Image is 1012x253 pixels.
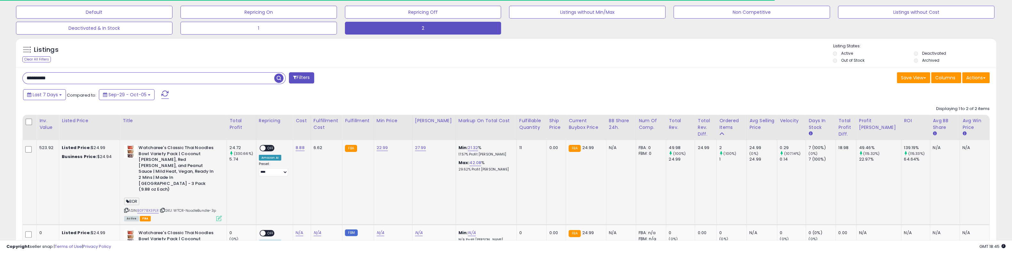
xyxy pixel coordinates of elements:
[23,89,66,100] button: Last 7 Days
[137,208,159,213] a: B0F78X3PLR
[123,117,224,124] div: Title
[458,230,468,236] b: Min:
[229,230,256,236] div: 0
[124,145,137,158] img: 41Fer+fcubL._SL40_.jpg
[67,92,96,98] span: Compared to:
[296,230,303,236] a: N/A
[582,230,594,236] span: 24.99
[838,145,851,151] div: 18.98
[904,117,927,124] div: ROI
[33,91,58,98] span: Last 7 Days
[809,145,835,151] div: 7 (100%)
[936,106,990,112] div: Displaying 1 to 2 of 2 items
[809,131,812,137] small: Days In Stock.
[468,230,475,236] a: N/A
[749,151,758,156] small: (0%)
[922,58,939,63] label: Archived
[838,117,853,138] div: Total Profit Diff.
[469,160,481,166] a: 42.08
[377,145,388,151] a: 22.99
[697,230,712,236] div: 0.00
[933,145,955,151] div: N/A
[935,75,955,81] span: Columns
[569,145,580,152] small: FBA
[519,145,542,151] div: 11
[62,154,97,160] b: Business Price:
[62,145,91,151] b: Listed Price:
[62,117,117,124] div: Listed Price
[259,162,288,176] div: Preset:
[962,131,966,137] small: Avg Win Price.
[669,145,695,151] div: 49.98
[519,230,542,236] div: 0
[809,117,833,131] div: Days In Stock
[345,229,357,236] small: FBM
[314,145,337,151] div: 6.62
[669,156,695,162] div: 24.99
[345,6,501,19] button: Repricing Off
[458,117,514,124] div: Markup on Total Cost
[108,91,147,98] span: Sep-29 - Oct-05
[933,131,936,137] small: Avg BB Share.
[62,145,115,151] div: $24.99
[933,230,955,236] div: N/A
[124,230,137,243] img: 41Fer+fcubL._SL40_.jpg
[609,230,631,236] div: N/A
[229,156,256,162] div: 5.74
[458,160,470,166] b: Max:
[962,230,984,236] div: N/A
[897,72,930,83] button: Save View
[549,117,563,131] div: Ship Price
[519,117,544,131] div: Fulfillable Quantity
[458,160,512,172] div: %
[458,145,468,151] b: Min:
[180,22,337,35] button: 1
[749,156,777,162] div: 24.99
[415,117,453,124] div: [PERSON_NAME]
[749,230,772,236] div: N/A
[569,117,603,131] div: Current Buybox Price
[673,151,686,156] small: (100%)
[234,151,253,156] small: (330.66%)
[639,145,661,151] div: FBA: 0
[296,145,305,151] a: 8.88
[377,117,410,124] div: Min Price
[962,117,987,131] div: Avg Win Price
[962,72,990,83] button: Actions
[639,117,663,131] div: Num of Comp.
[345,117,371,124] div: Fulfillment
[415,145,426,151] a: 27.99
[39,145,54,151] div: 523.92
[62,154,115,160] div: $24.94
[549,230,561,236] div: 0.00
[415,230,423,236] a: N/A
[458,167,512,172] p: 29.62% Profit [PERSON_NAME]
[124,145,222,220] div: ASIN:
[259,155,281,161] div: Amazon AI
[314,230,321,236] a: N/A
[979,243,1006,249] span: 2025-10-13 18:45 GMT
[180,6,337,19] button: Repricing On
[908,151,924,156] small: (115.33%)
[549,145,561,151] div: 0.00
[838,230,851,236] div: 0.00
[83,243,111,249] a: Privacy Policy
[39,230,54,236] div: 0
[859,156,901,162] div: 22.97%
[266,146,276,151] span: OFF
[904,145,930,151] div: 139.19%
[377,230,384,236] a: N/A
[933,117,957,131] div: Avg BB Share
[780,156,806,162] div: 0.14
[669,230,695,236] div: 0
[468,145,478,151] a: 21.32
[863,151,880,156] small: (115.32%)
[719,156,746,162] div: 1
[841,51,853,56] label: Active
[296,117,308,124] div: Cost
[749,117,774,131] div: Avg Selling Price
[723,151,736,156] small: (100%)
[39,117,56,131] div: Inv. value
[582,145,594,151] span: 24.99
[509,6,665,19] button: Listings without Min/Max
